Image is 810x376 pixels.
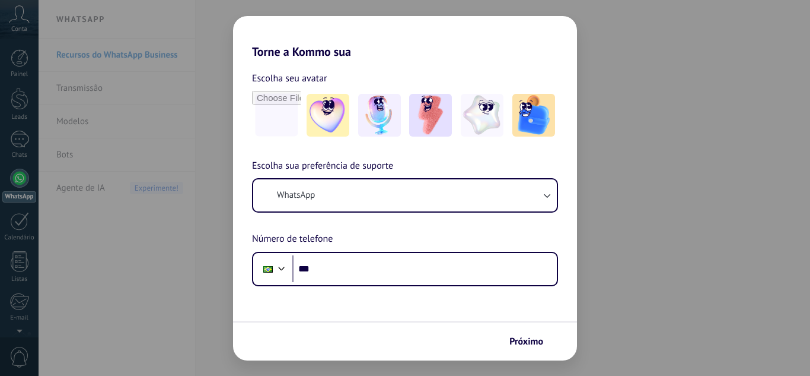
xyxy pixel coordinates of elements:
h2: Torne a Kommo sua [233,16,577,59]
img: -4.jpeg [461,94,503,137]
span: Escolha sua preferência de suporte [252,159,393,174]
span: WhatsApp [277,189,315,201]
span: Escolha seu avatar [252,71,327,86]
button: Próximo [504,331,559,352]
button: WhatsApp [253,179,557,211]
div: Brazil: + 55 [257,257,279,282]
span: Próximo [509,337,543,346]
img: -1.jpeg [307,94,349,137]
img: -5.jpeg [512,94,555,137]
img: -3.jpeg [409,94,452,137]
img: -2.jpeg [358,94,401,137]
span: Número de telefone [252,232,333,247]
